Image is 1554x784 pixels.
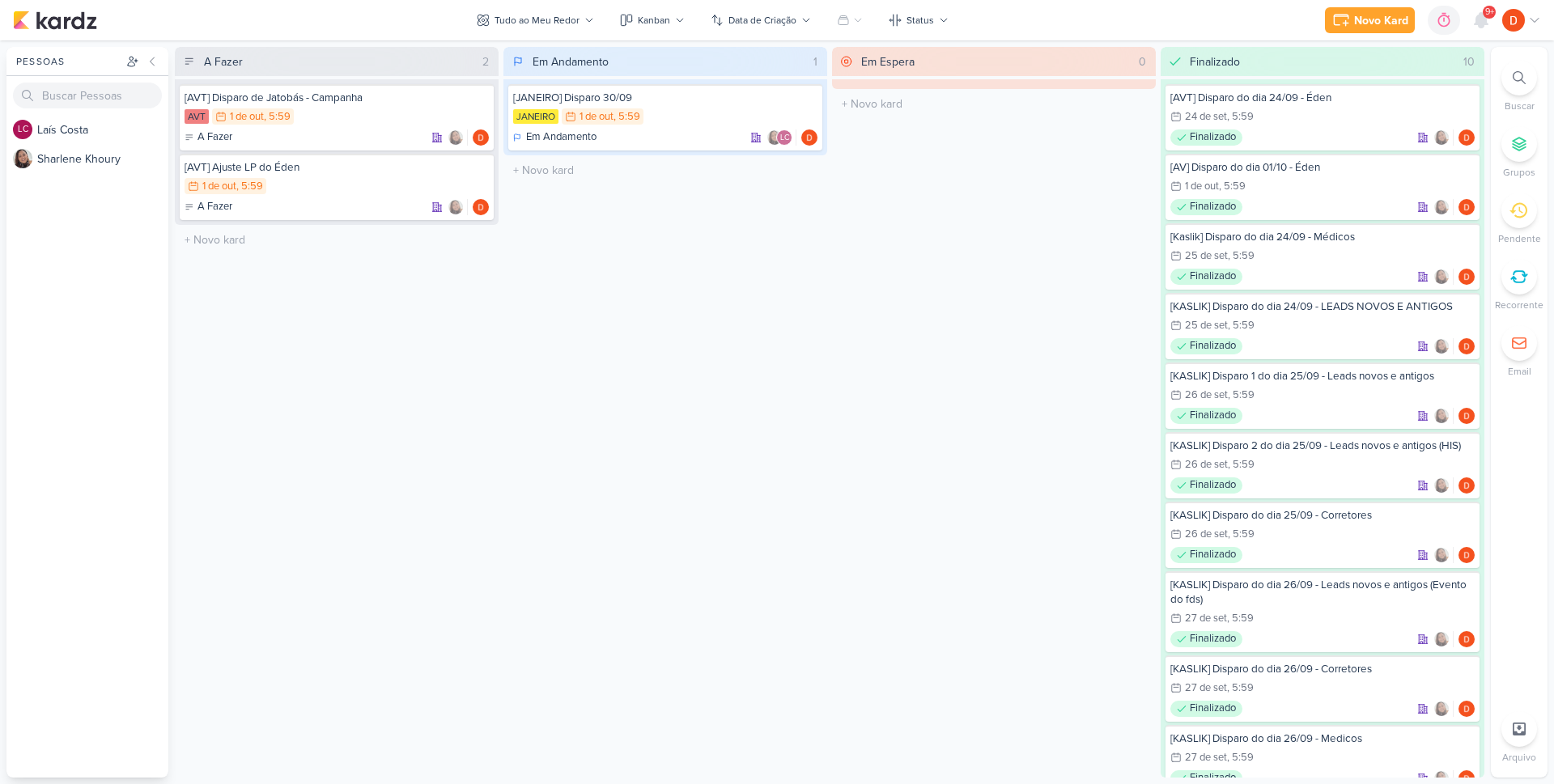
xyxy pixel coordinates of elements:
[1170,129,1242,146] div: Finalizado
[861,53,915,70] div: Em Espera
[204,53,243,70] div: A Fazer
[1433,269,1450,285] img: Sharlene Khoury
[1433,408,1450,424] img: Sharlene Khoury
[1458,129,1475,146] div: Responsável: Diego Lima | TAGAWA
[1219,181,1246,192] div: , 5:59
[473,199,489,215] img: Diego Lima | TAGAWA
[13,83,162,108] input: Buscar Pessoas
[1228,390,1255,400] div: , 5:59
[1458,408,1475,424] img: Diego Lima | TAGAWA
[1185,112,1227,122] div: 24 de set
[1228,251,1255,261] div: , 5:59
[1170,230,1475,244] div: [Kaslik] Disparo do dia 24/09 - Médicos
[1170,547,1242,563] div: Finalizado
[13,120,32,139] div: Laís Costa
[473,129,489,146] div: Responsável: Diego Lima | TAGAWA
[1170,477,1242,494] div: Finalizado
[513,109,558,124] div: JANEIRO
[1190,547,1236,563] p: Finalizado
[507,159,824,182] input: + Novo kard
[1491,60,1548,113] li: Ctrl + F
[1502,9,1525,32] img: Diego Lima | TAGAWA
[1190,269,1236,285] p: Finalizado
[776,129,792,146] div: Laís Costa
[1227,752,1254,763] div: , 5:59
[1185,613,1227,624] div: 27 de set
[37,121,168,138] div: L a í s C o s t a
[13,54,123,69] div: Pessoas
[473,129,489,146] img: Diego Lima | TAGAWA
[1185,460,1228,470] div: 26 de set
[1227,613,1254,624] div: , 5:59
[1433,269,1454,285] div: Colaboradores: Sharlene Khoury
[513,129,597,146] div: Em Andamento
[801,129,817,146] div: Responsável: Diego Lima | TAGAWA
[1228,529,1255,540] div: , 5:59
[766,129,796,146] div: Colaboradores: Sharlene Khoury, Laís Costa
[1433,199,1454,215] div: Colaboradores: Sharlene Khoury
[1170,701,1242,717] div: Finalizado
[1170,631,1242,647] div: Finalizado
[1502,750,1536,765] p: Arquivo
[1433,547,1450,563] img: Sharlene Khoury
[473,199,489,215] div: Responsável: Diego Lima | TAGAWA
[1190,338,1236,354] p: Finalizado
[513,91,817,105] div: [JANEIRO] Disparo 30/09
[264,112,291,122] div: , 5:59
[178,228,495,252] input: + Novo kard
[185,199,232,215] div: A Fazer
[1185,320,1228,331] div: 25 de set
[1433,338,1450,354] img: Sharlene Khoury
[197,199,232,215] p: A Fazer
[835,92,1153,116] input: + Novo kard
[1458,338,1475,354] img: Diego Lima | TAGAWA
[1433,701,1450,717] img: Sharlene Khoury
[1228,320,1255,331] div: , 5:59
[1185,251,1228,261] div: 25 de set
[1458,338,1475,354] div: Responsável: Diego Lima | TAGAWA
[1170,731,1475,746] div: [KASLIK] Disparo do dia 26/09 - Medicos
[1170,508,1475,523] div: [KASLIK] Disparo do dia 25/09 - Corretores
[1170,662,1475,676] div: [KASLIK] Disparo do dia 26/09 - Corretores
[1132,53,1153,70] div: 0
[1433,129,1454,146] div: Colaboradores: Sharlene Khoury
[1190,631,1236,647] p: Finalizado
[1433,701,1454,717] div: Colaboradores: Sharlene Khoury
[1458,631,1475,647] div: Responsável: Diego Lima | TAGAWA
[1458,199,1475,215] div: Responsável: Diego Lima | TAGAWA
[1170,369,1475,384] div: [KASLIK] Disparo 1 do dia 25/09 - Leads novos e antigos
[197,129,232,146] p: A Fazer
[1458,477,1475,494] img: Diego Lima | TAGAWA
[1498,231,1541,246] p: Pendente
[766,129,783,146] img: Sharlene Khoury
[1433,338,1454,354] div: Colaboradores: Sharlene Khoury
[448,129,464,146] img: Sharlene Khoury
[13,149,32,168] img: Sharlene Khoury
[1458,547,1475,563] div: Responsável: Diego Lima | TAGAWA
[1190,477,1236,494] p: Finalizado
[1433,477,1454,494] div: Colaboradores: Sharlene Khoury
[1185,683,1227,693] div: 27 de set
[1227,683,1254,693] div: , 5:59
[1190,199,1236,215] p: Finalizado
[448,199,468,215] div: Colaboradores: Sharlene Khoury
[1458,631,1475,647] img: Diego Lima | TAGAWA
[1458,547,1475,563] img: Diego Lima | TAGAWA
[236,181,263,192] div: , 5:59
[448,199,464,215] img: Sharlene Khoury
[37,150,168,167] div: S h a r l e n e K h o u r y
[1433,547,1454,563] div: Colaboradores: Sharlene Khoury
[1170,439,1475,453] div: [KASLIK] Disparo 2 do dia 25/09 - Leads novos e antigos (HIS)
[1170,160,1475,175] div: [AV] Disparo do dia 01/10 - Éden
[1433,477,1450,494] img: Sharlene Khoury
[1170,578,1475,607] div: [KASLIK] Disparo do dia 26/09 - Leads novos e antigos (Evento do fds)
[1185,181,1219,192] div: 1 de out
[1354,12,1408,29] div: Novo Kard
[1508,364,1531,379] p: Email
[1190,408,1236,424] p: Finalizado
[614,112,640,122] div: , 5:59
[1503,165,1535,180] p: Grupos
[1485,6,1494,19] span: 9+
[202,181,236,192] div: 1 de out
[185,91,489,105] div: [AVT] Disparo de Jatobás - Campanha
